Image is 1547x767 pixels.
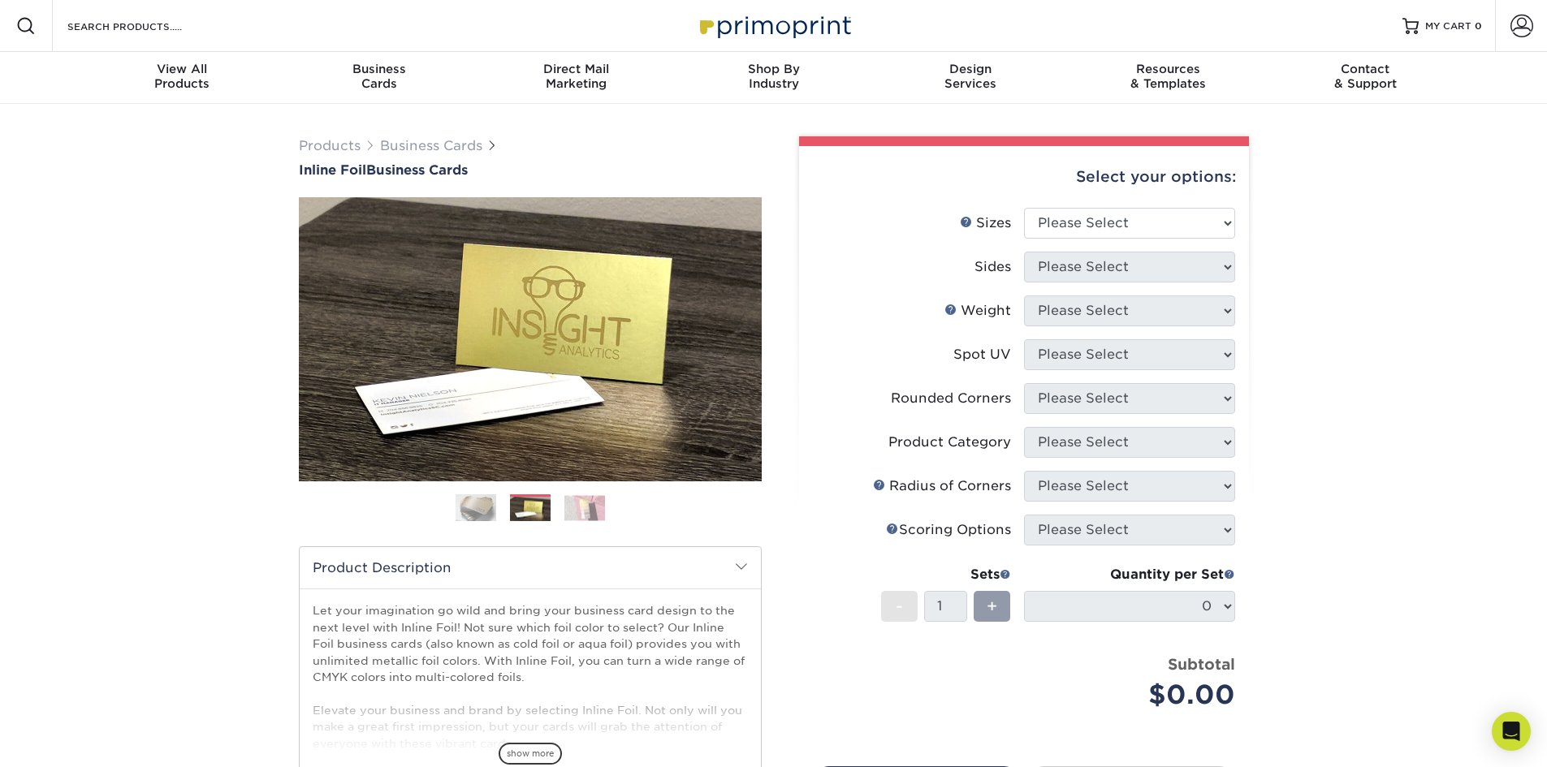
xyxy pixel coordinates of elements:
a: Resources& Templates [1070,52,1267,104]
div: Weight [944,301,1011,321]
div: Open Intercom Messenger [1492,712,1531,751]
span: 0 [1475,20,1482,32]
div: Spot UV [953,345,1011,364]
span: Business [280,62,477,76]
h2: Product Description [300,547,761,588]
input: SEARCH PRODUCTS..... [66,16,224,36]
a: Products [299,138,361,153]
img: Business Cards 01 [456,488,496,528]
a: View AllProducts [84,52,281,104]
div: Products [84,62,281,91]
div: & Templates [1070,62,1267,91]
span: MY CART [1425,19,1471,33]
span: Direct Mail [477,62,675,76]
div: Rounded Corners [891,389,1011,408]
span: Resources [1070,62,1267,76]
img: Business Cards 03 [564,495,605,520]
div: Sizes [960,213,1011,233]
a: BusinessCards [280,52,477,104]
strong: Subtotal [1168,655,1235,673]
div: Services [872,62,1070,91]
span: Shop By [675,62,872,76]
a: Direct MailMarketing [477,52,675,104]
span: Design [872,62,1070,76]
img: Primoprint [693,8,855,43]
div: & Support [1267,62,1464,91]
div: Radius of Corners [873,476,1011,496]
span: show more [499,743,562,765]
div: Scoring Options [886,520,1011,540]
img: Inline Foil 02 [299,197,762,481]
a: Contact& Support [1267,52,1464,104]
div: $0.00 [1036,675,1235,714]
a: Inline FoilBusiness Cards [299,162,762,178]
div: Sets [881,565,1011,584]
div: Sides [974,257,1011,277]
div: Product Category [888,433,1011,452]
div: Marketing [477,62,675,91]
a: Shop ByIndustry [675,52,872,104]
div: Cards [280,62,477,91]
span: Inline Foil [299,162,366,178]
span: + [987,594,997,618]
a: DesignServices [872,52,1070,104]
span: - [896,594,903,618]
div: Industry [675,62,872,91]
span: Contact [1267,62,1464,76]
a: Business Cards [380,138,482,153]
img: Business Cards 02 [510,497,551,522]
h1: Business Cards [299,162,762,178]
div: Select your options: [812,146,1236,208]
div: Quantity per Set [1024,565,1235,584]
span: View All [84,62,281,76]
